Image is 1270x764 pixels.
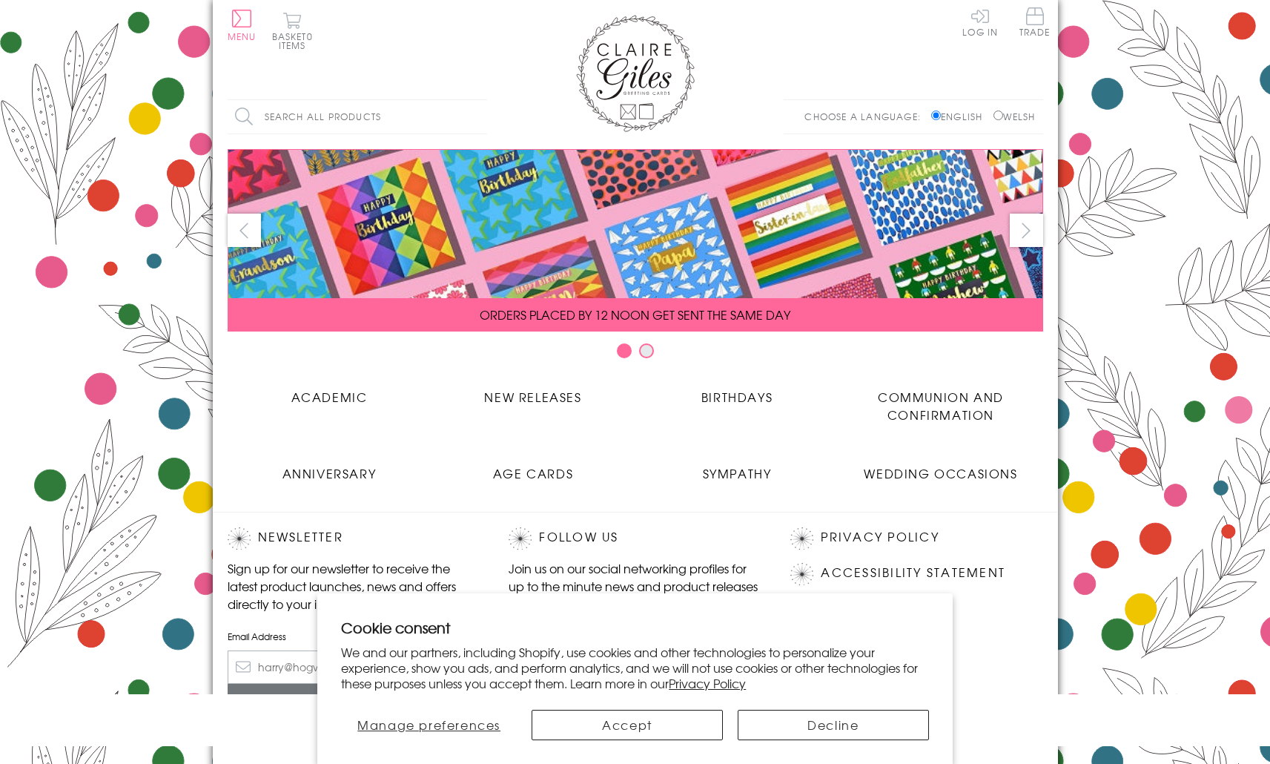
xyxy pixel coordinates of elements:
[228,100,487,134] input: Search all products
[821,527,939,547] a: Privacy Policy
[509,527,761,550] h2: Follow Us
[228,684,480,717] input: Subscribe
[228,527,480,550] h2: Newsletter
[480,306,790,323] span: ORDERS PLACED BY 12 NOON GET SENT THE SAME DAY
[864,464,1017,482] span: Wedding Occasions
[993,110,1036,123] label: Welsh
[669,674,746,692] a: Privacy Policy
[228,559,480,613] p: Sign up for our newsletter to receive the latest product launches, news and offers directly to yo...
[228,630,480,643] label: Email Address
[639,343,654,358] button: Carousel Page 2
[532,710,723,740] button: Accept
[228,651,480,684] input: harry@hogwarts.edu
[962,7,998,36] a: Log In
[228,30,257,43] span: Menu
[341,617,929,638] h2: Cookie consent
[484,388,581,406] span: New Releases
[617,343,632,358] button: Carousel Page 1 (Current Slide)
[341,645,929,691] p: We and our partners, including Shopify, use cookies and other technologies to personalize your ex...
[341,710,517,740] button: Manage preferences
[635,453,839,482] a: Sympathy
[1019,7,1051,36] span: Trade
[357,716,500,734] span: Manage preferences
[993,111,1003,120] input: Welsh
[291,388,368,406] span: Academic
[431,377,635,406] a: New Releases
[701,388,773,406] span: Birthdays
[931,110,990,123] label: English
[839,377,1043,424] a: Communion and Confirmation
[228,10,257,41] button: Menu
[228,453,431,482] a: Anniversary
[738,710,929,740] button: Decline
[279,30,313,52] span: 0 items
[282,464,377,482] span: Anniversary
[576,15,695,132] img: Claire Giles Greetings Cards
[1010,214,1043,247] button: next
[228,377,431,406] a: Academic
[272,12,313,50] button: Basket0 items
[878,388,1004,424] span: Communion and Confirmation
[635,377,839,406] a: Birthdays
[931,111,941,120] input: English
[228,214,261,247] button: prev
[1019,7,1051,39] a: Trade
[839,453,1043,482] a: Wedding Occasions
[821,563,1005,583] a: Accessibility Statement
[431,453,635,482] a: Age Cards
[472,100,487,134] input: Search
[509,559,761,613] p: Join us on our social networking profiles for up to the minute news and product releases the mome...
[493,464,573,482] span: Age Cards
[228,343,1043,366] div: Carousel Pagination
[703,464,772,482] span: Sympathy
[804,110,928,123] p: Choose a language:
